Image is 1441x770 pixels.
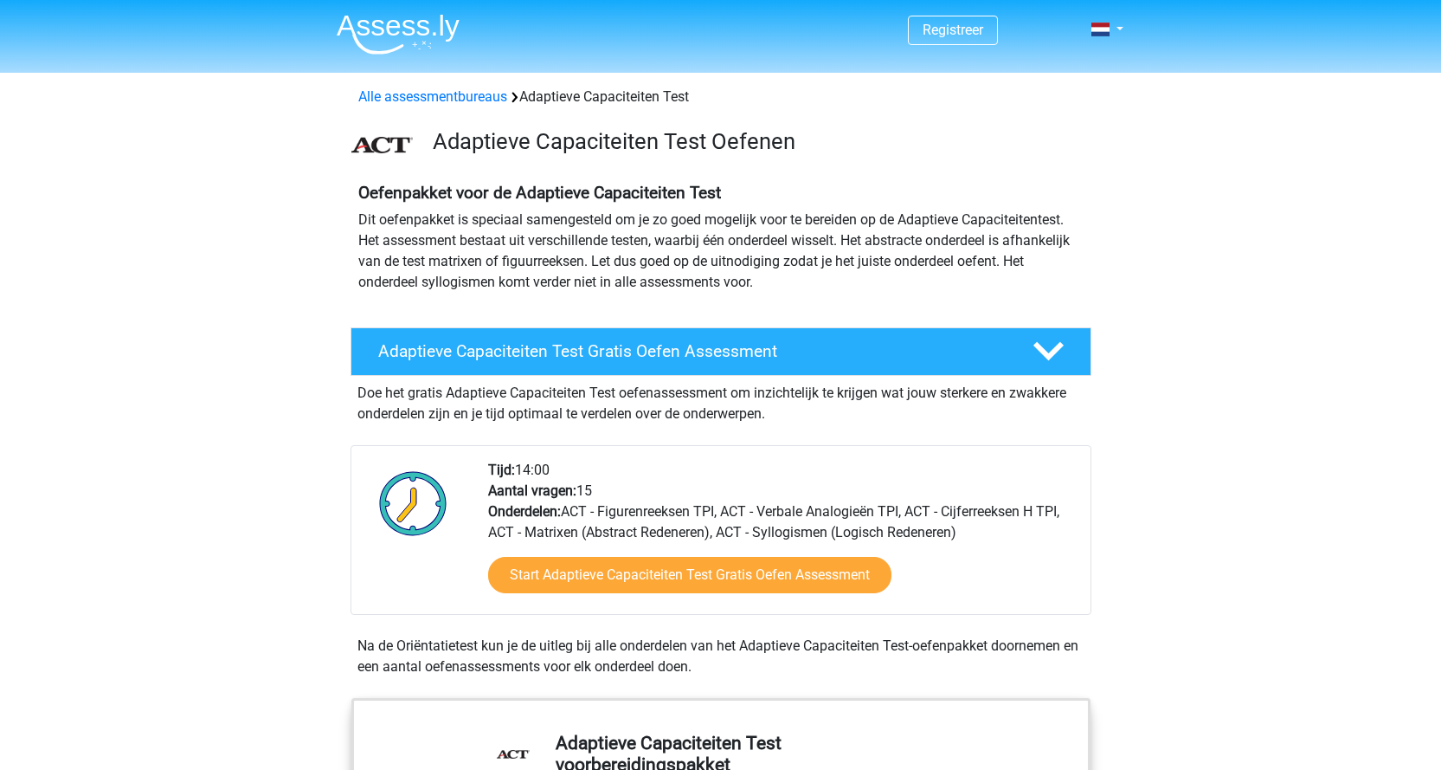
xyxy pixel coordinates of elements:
h4: Adaptieve Capaciteiten Test Gratis Oefen Assessment [378,341,1005,361]
b: Oefenpakket voor de Adaptieve Capaciteiten Test [358,183,721,203]
b: Tijd: [488,462,515,478]
a: Alle assessmentbureaus [358,88,507,105]
a: Registreer [923,22,983,38]
b: Aantal vragen: [488,482,576,499]
div: 14:00 15 ACT - Figurenreeksen TPI, ACT - Verbale Analogieën TPI, ACT - Cijferreeksen H TPI, ACT -... [475,460,1090,614]
h3: Adaptieve Capaciteiten Test Oefenen [433,128,1078,155]
p: Dit oefenpakket is speciaal samengesteld om je zo goed mogelijk voor te bereiden op de Adaptieve ... [358,210,1084,293]
a: Adaptieve Capaciteiten Test Gratis Oefen Assessment [344,327,1098,376]
b: Onderdelen: [488,503,561,520]
img: ACT [351,137,413,153]
div: Na de Oriëntatietest kun je de uitleg bij alle onderdelen van het Adaptieve Capaciteiten Test-oef... [351,636,1091,677]
img: Assessly [337,14,460,55]
div: Adaptieve Capaciteiten Test [351,87,1090,107]
a: Start Adaptieve Capaciteiten Test Gratis Oefen Assessment [488,557,891,593]
img: Klok [370,460,457,547]
div: Doe het gratis Adaptieve Capaciteiten Test oefenassessment om inzichtelijk te krijgen wat jouw st... [351,376,1091,424]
